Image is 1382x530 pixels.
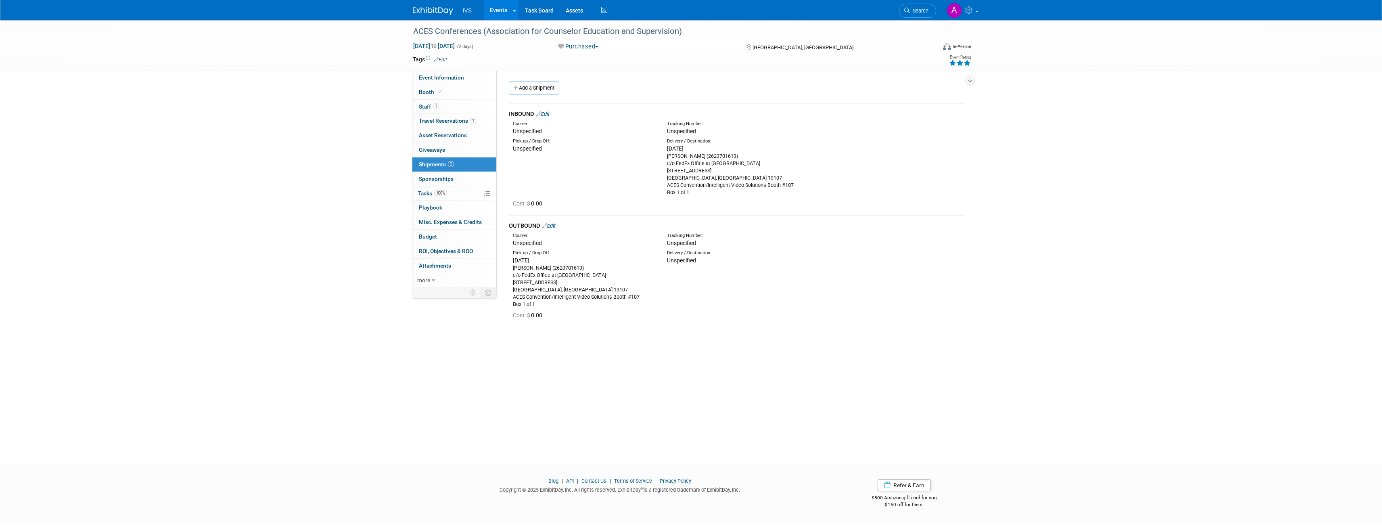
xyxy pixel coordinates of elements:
a: Refer & Earn [878,479,931,491]
a: Shipments2 [412,157,496,172]
a: Sponsorships [412,172,496,186]
a: more [412,273,496,287]
img: ExhibitDay [413,7,453,15]
a: Booth [412,85,496,99]
a: Attachments [412,259,496,273]
span: (2 days) [456,44,473,49]
a: Giveaways [412,143,496,157]
div: Event Rating [949,55,971,59]
span: to [430,43,438,49]
span: 2 [448,161,454,167]
span: Unspecified [667,240,696,246]
span: 0.00 [513,312,546,318]
span: Giveaways [419,147,445,153]
div: Pick-up / Drop-Off: [513,250,655,256]
span: Travel Reservations [419,117,476,124]
div: Tracking Number: [667,233,848,239]
span: | [653,478,659,484]
span: Unspecified [667,128,696,134]
div: Copyright © 2025 ExhibitDay, Inc. All rights reserved. ExhibitDay is a registered trademark of Ex... [413,484,828,494]
span: ROI, Objectives & ROO [419,248,473,254]
a: Terms of Service [614,478,652,484]
span: 100% [434,190,447,196]
span: Staff [419,103,439,110]
div: Event Format [889,42,972,54]
div: Courier: [513,121,655,127]
span: Unspecified [667,257,696,264]
span: Tasks [418,190,447,197]
span: Event Information [419,74,464,81]
div: Delivery / Destination: [667,138,809,145]
a: Budget [412,230,496,244]
div: Tracking Number: [667,121,848,127]
span: | [560,478,565,484]
img: Aaron Lentscher [947,3,962,18]
div: OUTBOUND [509,222,964,230]
span: Shipments [419,161,454,168]
a: Edit [536,111,550,117]
span: Attachments [419,262,451,269]
div: Pick-up / Drop-Off: [513,138,655,145]
div: ACES Conferences (Association for Counselor Education and Supervision) [410,24,924,39]
div: [DATE] [667,145,809,153]
span: | [608,478,613,484]
img: Format-Inperson.png [943,43,951,50]
a: Search [899,4,936,18]
span: Cost: $ [513,200,531,207]
span: Playbook [419,204,442,211]
sup: ® [641,486,644,491]
i: Booth reservation complete [438,90,442,94]
span: | [575,478,580,484]
div: [DATE] [513,256,655,264]
div: $150 off for them. [839,501,970,508]
div: INBOUND [509,110,964,118]
div: Unspecified [513,239,655,247]
span: 1 [433,103,439,109]
td: Tags [413,55,447,63]
div: Courier: [513,233,655,239]
div: [PERSON_NAME] (2623701613) c/o FedEx Office at [GEOGRAPHIC_DATA] [STREET_ADDRESS] [GEOGRAPHIC_DAT... [513,264,655,308]
a: Blog [548,478,558,484]
span: Misc. Expenses & Credits [419,219,482,225]
span: 1 [470,118,476,124]
td: Personalize Event Tab Strip [466,287,480,298]
span: more [417,277,430,283]
span: Sponsorships [419,176,454,182]
a: Privacy Policy [660,478,691,484]
a: Misc. Expenses & Credits [412,215,496,229]
a: Event Information [412,71,496,85]
a: Tasks100% [412,186,496,201]
a: Edit [434,57,447,63]
a: Contact Us [581,478,606,484]
span: Asset Reservations [419,132,467,138]
a: API [566,478,574,484]
span: 0.00 [513,200,546,207]
div: $500 Amazon gift card for you, [839,489,970,508]
a: Playbook [412,201,496,215]
td: Toggle Event Tabs [480,287,496,298]
a: Edit [542,223,556,229]
div: Delivery / Destination: [667,250,809,256]
a: Asset Reservations [412,128,496,142]
div: [PERSON_NAME] (2623701613) c/o FedEx Office at [GEOGRAPHIC_DATA] [STREET_ADDRESS] [GEOGRAPHIC_DAT... [667,153,809,196]
button: Purchased [555,42,602,51]
span: Booth [419,89,443,95]
span: [GEOGRAPHIC_DATA], [GEOGRAPHIC_DATA] [753,44,853,50]
a: ROI, Objectives & ROO [412,244,496,258]
a: Travel Reservations1 [412,114,496,128]
span: Budget [419,233,437,240]
span: Search [910,8,928,14]
div: Unspecified [513,127,655,135]
span: [DATE] [DATE] [413,42,455,50]
span: Cost: $ [513,312,531,318]
div: In-Person [952,44,971,50]
span: Unspecified [513,145,542,152]
a: Staff1 [412,100,496,114]
a: Add a Shipment [509,82,559,94]
span: IVS [463,7,472,14]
